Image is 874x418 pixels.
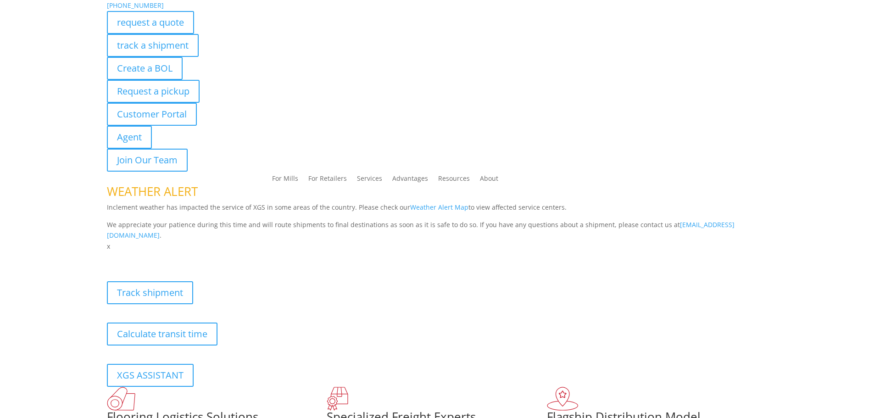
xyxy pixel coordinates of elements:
a: Create a BOL [107,57,183,80]
a: XGS ASSISTANT [107,364,194,387]
a: Resources [438,175,470,185]
a: Agent [107,126,152,149]
b: Visibility, transparency, and control for your entire supply chain. [107,253,312,262]
a: Join Our Team [107,149,188,172]
a: request a quote [107,11,194,34]
p: We appreciate your patience during this time and will route shipments to final destinations as so... [107,219,768,241]
a: Track shipment [107,281,193,304]
img: xgs-icon-flagship-distribution-model-red [547,387,579,411]
a: Request a pickup [107,80,200,103]
p: x [107,241,768,252]
a: For Mills [272,175,298,185]
a: Customer Portal [107,103,197,126]
a: track a shipment [107,34,199,57]
span: WEATHER ALERT [107,183,198,200]
a: About [480,175,498,185]
a: Advantages [392,175,428,185]
a: For Retailers [308,175,347,185]
a: [PHONE_NUMBER] [107,1,164,10]
a: Services [357,175,382,185]
img: xgs-icon-total-supply-chain-intelligence-red [107,387,135,411]
p: Inclement weather has impacted the service of XGS in some areas of the country. Please check our ... [107,202,768,219]
a: Calculate transit time [107,323,217,346]
img: xgs-icon-focused-on-flooring-red [327,387,348,411]
a: Weather Alert Map [410,203,468,212]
